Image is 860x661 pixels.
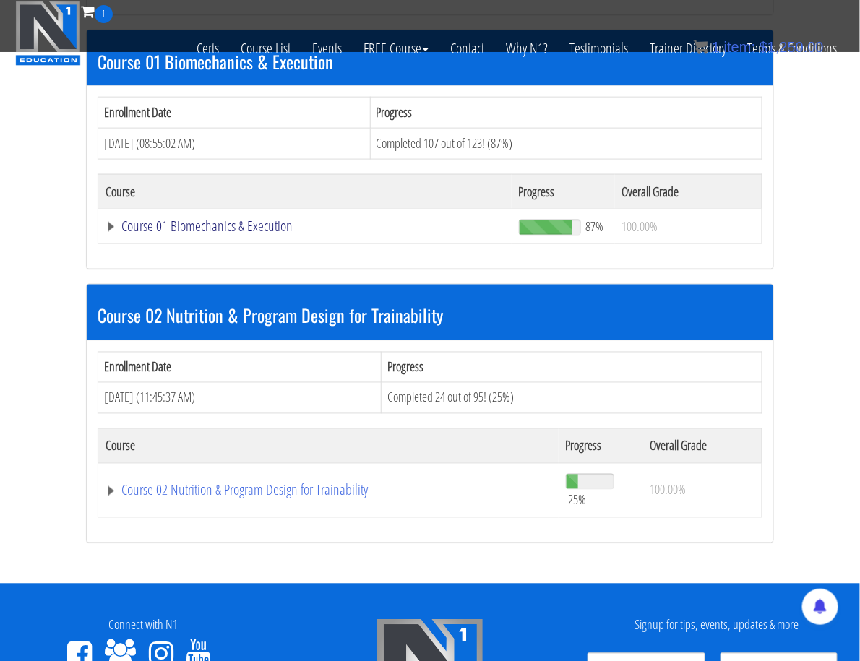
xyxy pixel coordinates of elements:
[230,23,301,74] a: Course List
[439,23,495,74] a: Contact
[639,23,737,74] a: Trainer Directory
[724,39,755,55] span: item:
[694,40,708,54] img: icon11.png
[95,5,113,23] span: 1
[98,352,382,383] th: Enrollment Date
[106,483,551,498] a: Course 02 Nutrition & Program Design for Trainability
[559,428,642,463] th: Progress
[737,23,848,74] a: Terms & Conditions
[586,218,604,234] span: 87%
[353,23,439,74] a: FREE Course
[495,23,559,74] a: Why N1?
[81,1,113,21] a: 1
[370,128,762,159] td: Completed 107 out of 123! (87%)
[301,23,353,74] a: Events
[382,383,762,414] td: Completed 24 out of 95! (25%)
[615,209,762,243] td: 100.00%
[642,428,762,463] th: Overall Grade
[98,383,382,414] td: [DATE] (11:45:37 AM)
[760,39,767,55] span: $
[98,174,512,209] th: Course
[712,39,720,55] span: 1
[98,428,559,463] th: Course
[382,352,762,383] th: Progress
[569,492,587,508] span: 25%
[584,618,849,633] h4: Signup for tips, events, updates & more
[760,39,824,55] bdi: 1,250.00
[186,23,230,74] a: Certs
[98,98,371,129] th: Enrollment Date
[15,1,81,66] img: n1-education
[370,98,762,129] th: Progress
[98,306,762,325] h3: Course 02 Nutrition & Program Design for Trainability
[11,618,276,633] h4: Connect with N1
[512,174,615,209] th: Progress
[106,219,504,233] a: Course 01 Biomechanics & Execution
[694,39,824,55] a: 1 item: $1,250.00
[615,174,762,209] th: Overall Grade
[559,23,639,74] a: Testimonials
[98,128,371,159] td: [DATE] (08:55:02 AM)
[642,463,762,517] td: 100.00%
